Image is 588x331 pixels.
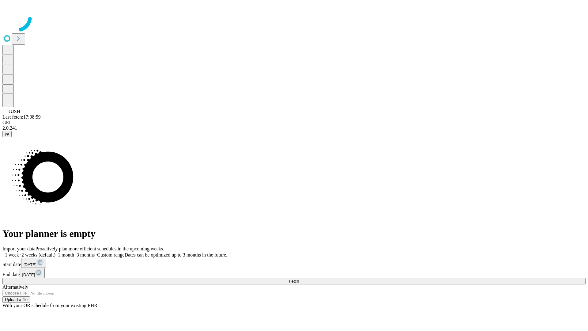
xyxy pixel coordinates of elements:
[5,252,19,257] span: 1 week
[2,284,28,290] span: Alternatively
[2,131,12,137] button: @
[24,262,36,267] span: [DATE]
[125,252,227,257] span: Dates can be optimized up to 3 months in the future.
[77,252,95,257] span: 3 months
[2,125,586,131] div: 2.0.241
[20,268,45,278] button: [DATE]
[289,279,299,283] span: Fetch
[21,252,55,257] span: 2 weeks (default)
[2,278,586,284] button: Fetch
[22,272,35,277] span: [DATE]
[2,268,586,278] div: End date
[2,228,586,239] h1: Your planner is empty
[36,246,164,251] span: Proactively plan more efficient schedules in the upcoming weeks.
[5,132,9,136] span: @
[2,296,30,303] button: Upload a file
[97,252,124,257] span: Custom range
[58,252,74,257] span: 1 month
[9,109,20,114] span: GJSH
[2,246,36,251] span: Import your data
[2,120,586,125] div: GEI
[21,258,46,268] button: [DATE]
[2,114,41,120] span: Last fetch: 17:08:59
[2,303,97,308] span: With your OR schedule from your existing EHR
[2,258,586,268] div: Start date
